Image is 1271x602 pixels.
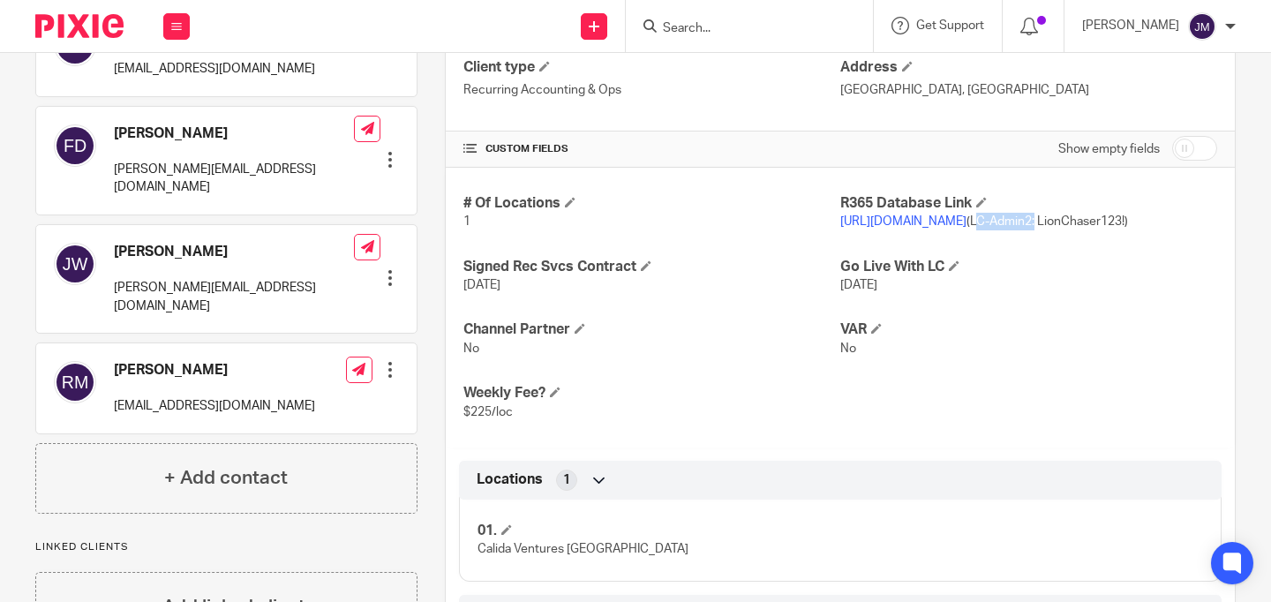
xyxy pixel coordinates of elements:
span: [DATE] [463,279,500,291]
span: $225/loc [463,406,513,418]
p: [EMAIL_ADDRESS][DOMAIN_NAME] [114,397,315,415]
h4: [PERSON_NAME] [114,124,354,143]
img: svg%3E [1188,12,1216,41]
p: Recurring Accounting & Ops [463,81,840,99]
span: (LC-Admin2: LionChaser123!) [840,215,1128,228]
img: svg%3E [54,124,96,167]
span: No [840,342,856,355]
img: svg%3E [54,361,96,403]
h4: CUSTOM FIELDS [463,142,840,156]
h4: R365 Database Link [840,194,1217,213]
h4: # Of Locations [463,194,840,213]
p: [EMAIL_ADDRESS][DOMAIN_NAME] [114,60,315,78]
span: 1 [463,215,470,228]
h4: Signed Rec Svcs Contract [463,258,840,276]
h4: Channel Partner [463,320,840,339]
label: Show empty fields [1058,140,1160,158]
input: Search [661,21,820,37]
h4: Address [840,58,1217,77]
a: [URL][DOMAIN_NAME] [840,215,966,228]
span: Locations [477,470,543,489]
span: 1 [563,471,570,489]
h4: VAR [840,320,1217,339]
img: Pixie [35,14,124,38]
p: [PERSON_NAME][EMAIL_ADDRESS][DOMAIN_NAME] [114,279,354,315]
span: Calida Ventures [GEOGRAPHIC_DATA] [478,543,688,555]
h4: [PERSON_NAME] [114,243,354,261]
span: Get Support [916,19,984,32]
h4: Client type [463,58,840,77]
h4: [PERSON_NAME] [114,361,315,380]
p: Linked clients [35,540,417,554]
p: [PERSON_NAME][EMAIL_ADDRESS][DOMAIN_NAME] [114,161,354,197]
h4: + Add contact [164,464,288,492]
span: [DATE] [840,279,877,291]
span: No [463,342,479,355]
p: [GEOGRAPHIC_DATA], [GEOGRAPHIC_DATA] [840,81,1217,99]
h4: 01. [478,522,840,540]
p: [PERSON_NAME] [1082,17,1179,34]
h4: Go Live With LC [840,258,1217,276]
img: svg%3E [54,243,96,285]
h4: Weekly Fee? [463,384,840,403]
